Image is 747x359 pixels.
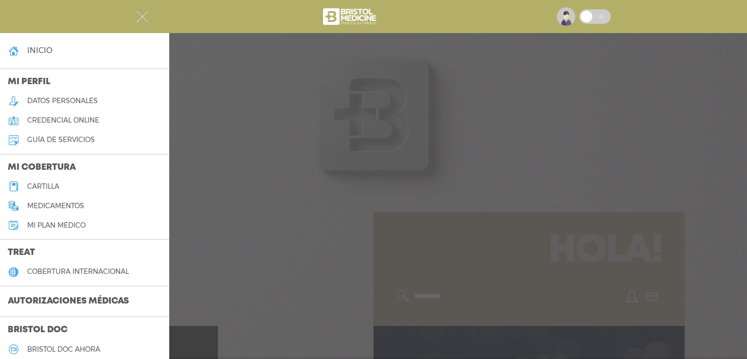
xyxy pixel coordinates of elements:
img: profile-placeholder.svg [557,7,575,26]
h5: cartilla [27,182,59,191]
h5: Bristol doc ahora [27,345,100,354]
h5: credencial online [27,116,99,125]
h5: guía de servicios [27,136,95,144]
img: bristol-medicine-blanco.png [321,5,379,28]
h5: medicamentos [27,202,84,210]
img: Cober_menu-close-white.svg [136,11,148,23]
h5: cobertura internacional [27,268,129,276]
h4: inicio [27,46,53,55]
h5: datos personales [27,97,98,105]
h5: Mi plan médico [27,221,86,230]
